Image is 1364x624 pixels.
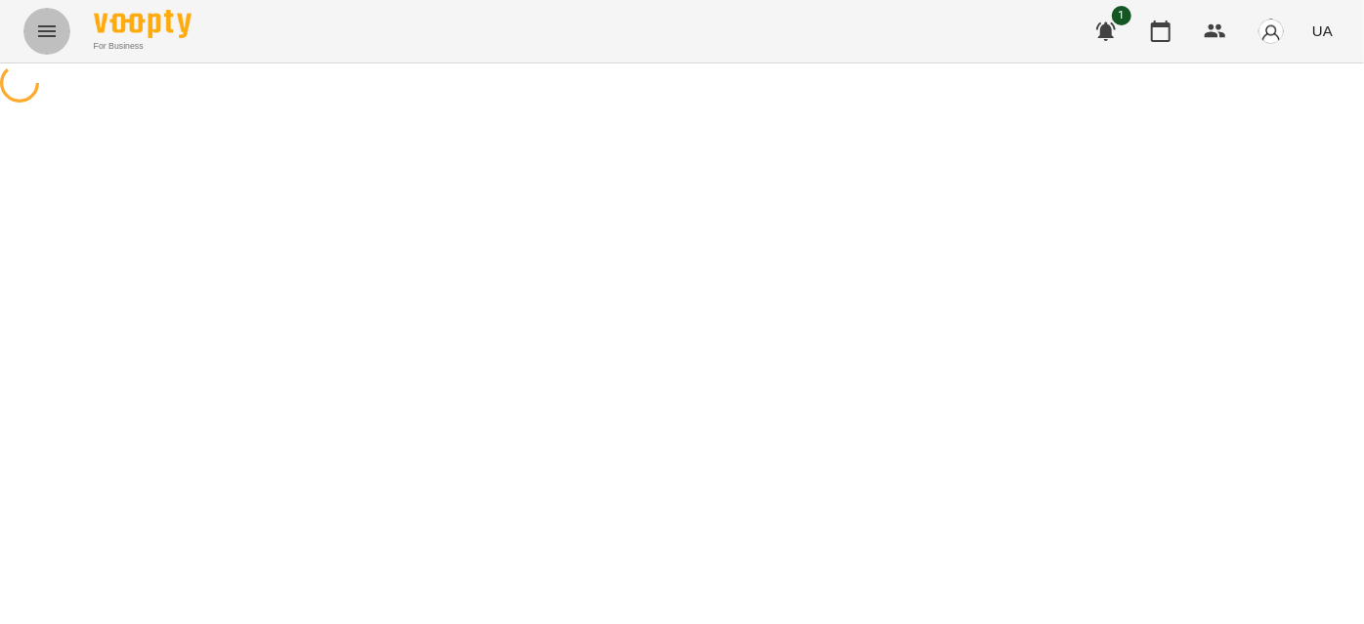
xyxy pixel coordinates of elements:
[1304,13,1341,49] button: UA
[1312,21,1333,41] span: UA
[23,8,70,55] button: Menu
[1257,18,1285,45] img: avatar_s.png
[1112,6,1131,25] span: 1
[94,40,192,53] span: For Business
[94,10,192,38] img: Voopty Logo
